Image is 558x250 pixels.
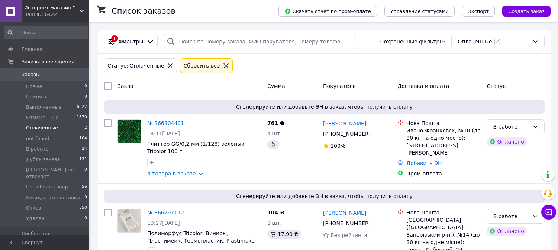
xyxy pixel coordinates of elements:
input: Поиск [4,26,88,39]
span: 14:11[DATE] [147,131,180,136]
span: Заказы и сообщения [22,59,74,65]
span: 56 [82,184,87,190]
span: 1 шт. [267,220,282,226]
span: 131 [79,156,87,163]
button: Создать заказ [502,6,551,17]
span: 164 [79,135,87,142]
span: 0 [84,83,87,90]
span: 13:27[DATE] [147,220,180,226]
span: Экспорт [468,9,489,14]
span: Оплаченные [458,38,492,45]
div: Ваш ID: 6422 [24,11,89,18]
span: 104 ₴ [267,210,284,216]
span: 1870 [77,114,87,121]
span: Выполненные [26,104,62,111]
a: Фото товару [117,209,141,233]
input: Поиск по номеру заказа, ФИО покупателя, номеру телефона, Email, номеру накладной [164,34,356,49]
span: 850 [79,205,87,211]
span: Не забрал товар [26,184,68,190]
span: 0 [84,215,87,222]
span: [PERSON_NAME] не отвечает [26,167,84,180]
span: Новые [26,83,42,90]
span: Удален [26,215,45,222]
span: Статус [487,83,506,89]
span: Ожидается поставка [26,194,80,201]
a: [PERSON_NAME] [323,209,366,217]
span: Сообщения [22,230,51,237]
span: Создать заказ [508,9,545,14]
a: Создать заказ [495,8,551,14]
span: 761 ₴ [267,120,284,126]
a: № 366304401 [147,120,184,126]
div: В работе [493,123,529,131]
span: 4 шт. [267,131,282,136]
span: Главная [22,46,42,53]
span: Сумма [267,83,285,89]
button: Чат с покупателем [541,205,556,220]
div: В работе [493,212,529,220]
span: 100% [330,143,345,149]
span: not found [26,135,49,142]
span: 0 [84,194,87,201]
span: Сгенерируйте или добавьте ЭН в заказ, чтобы получить оплату [107,103,542,111]
img: Фото товару [118,120,141,143]
span: В работе [26,146,49,152]
h1: Список заказов [112,7,175,16]
span: Скачать отчет по пром-оплате [284,8,371,14]
span: Принятые [26,93,52,100]
span: Фильтры [119,38,143,45]
a: Добавить ЭН [406,160,442,166]
div: Статус: Оплаченные [106,62,165,70]
span: [PHONE_NUMBER] [323,220,371,226]
span: 6322 [77,104,87,111]
span: Покупатель [323,83,356,89]
a: [PERSON_NAME] [323,120,366,127]
span: Заказ [117,83,133,89]
span: 0 [84,167,87,180]
div: Нова Пошта [406,119,481,127]
a: Глиттер GG/0,2 мм (1/128) зелёный Tricolor 100 г. [147,141,245,154]
div: Нова Пошта [406,209,481,216]
span: 24 [82,146,87,152]
div: Сбросить все [182,62,221,70]
span: Сохраненные фильтры: [380,38,445,45]
span: [PHONE_NUMBER] [323,131,371,137]
span: Интернет магазин "Триколор" [24,4,80,11]
span: (2) [494,39,501,45]
div: Ивано-Франковск, №10 (до 30 кг на одно место): [STREET_ADDRESS][PERSON_NAME] [406,127,481,157]
div: Оплачено [487,137,527,146]
img: Фото товару [118,209,141,232]
a: 4 товара в заказе [147,171,196,177]
button: Скачать отчет по пром-оплате [278,6,377,17]
span: 0 [84,93,87,100]
div: 17.99 ₴ [267,230,301,239]
button: Экспорт [462,6,495,17]
div: Пром-оплата [406,170,481,177]
a: № 366297112 [147,210,184,216]
span: Сгенерируйте или добавьте ЭН в заказ, чтобы получить оплату [107,193,542,200]
span: 2 [84,125,87,131]
span: Без рейтинга [330,232,367,238]
span: Заказы [22,71,40,78]
div: Оплачено [487,227,527,236]
button: Управление статусами [384,6,455,17]
span: Дубль заказа [26,156,60,163]
span: Управление статусами [390,9,449,14]
a: Фото товару [117,119,141,143]
span: Отказ [26,205,41,211]
span: Оплаченные [26,125,58,131]
span: Отмененные [26,114,58,121]
span: Доставка и оплата [397,83,449,89]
